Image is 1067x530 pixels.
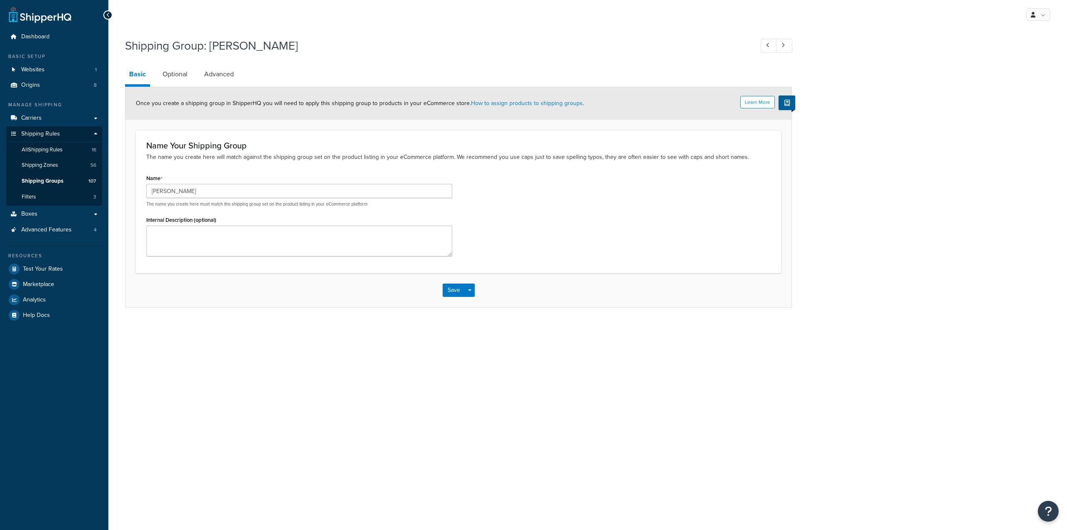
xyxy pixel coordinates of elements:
span: 4 [94,226,97,234]
a: Next Record [776,39,792,53]
span: Dashboard [21,33,50,40]
button: Learn More [740,96,775,108]
span: 3 [93,193,96,201]
span: 107 [88,178,96,185]
span: Carriers [21,115,42,122]
a: Origins8 [6,78,102,93]
p: The name you create here must match the shipping group set on the product listing in your eCommer... [146,201,452,207]
a: Boxes [6,206,102,222]
a: How to assign products to shipping groups [471,99,583,108]
span: Origins [21,82,40,89]
a: AllShipping Rules16 [6,142,102,158]
a: Test Your Rates [6,261,102,276]
a: Basic [125,64,150,87]
a: Help Docs [6,308,102,323]
a: Advanced Features4 [6,222,102,238]
span: Marketplace [23,281,54,288]
button: Save [443,284,465,297]
label: Name [146,175,163,182]
li: Origins [6,78,102,93]
a: Advanced [200,64,238,84]
span: 1 [95,66,97,73]
span: Advanced Features [21,226,72,234]
span: Websites [21,66,45,73]
a: Filters3 [6,189,102,205]
div: Resources [6,252,102,259]
li: Websites [6,62,102,78]
span: All Shipping Rules [22,146,63,153]
a: Websites1 [6,62,102,78]
span: Test Your Rates [23,266,63,273]
span: 8 [94,82,97,89]
a: Dashboard [6,29,102,45]
div: Manage Shipping [6,101,102,108]
li: Shipping Groups [6,173,102,189]
h1: Shipping Group: [PERSON_NAME] [125,38,745,54]
a: Previous Record [761,39,777,53]
span: Boxes [21,211,38,218]
span: Analytics [23,296,46,304]
p: The name you create here will match against the shipping group set on the product listing in your... [146,153,771,162]
li: Shipping Zones [6,158,102,173]
span: Shipping Rules [21,131,60,138]
a: Optional [158,64,192,84]
span: Filters [22,193,36,201]
a: Carriers [6,111,102,126]
span: Shipping Zones [22,162,58,169]
button: Open Resource Center [1038,501,1059,522]
span: Help Docs [23,312,50,319]
label: Internal Description (optional) [146,217,216,223]
a: Marketplace [6,277,102,292]
a: Analytics [6,292,102,307]
li: Filters [6,189,102,205]
div: Basic Setup [6,53,102,60]
a: Shipping Zones56 [6,158,102,173]
span: Once you create a shipping group in ShipperHQ you will need to apply this shipping group to produ... [136,99,584,108]
h3: Name Your Shipping Group [146,141,771,150]
a: Shipping Groups107 [6,173,102,189]
span: Shipping Groups [22,178,63,185]
li: Shipping Rules [6,126,102,206]
button: Show Help Docs [779,95,795,110]
span: 16 [92,146,96,153]
li: Advanced Features [6,222,102,238]
span: 56 [90,162,96,169]
a: Shipping Rules [6,126,102,142]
